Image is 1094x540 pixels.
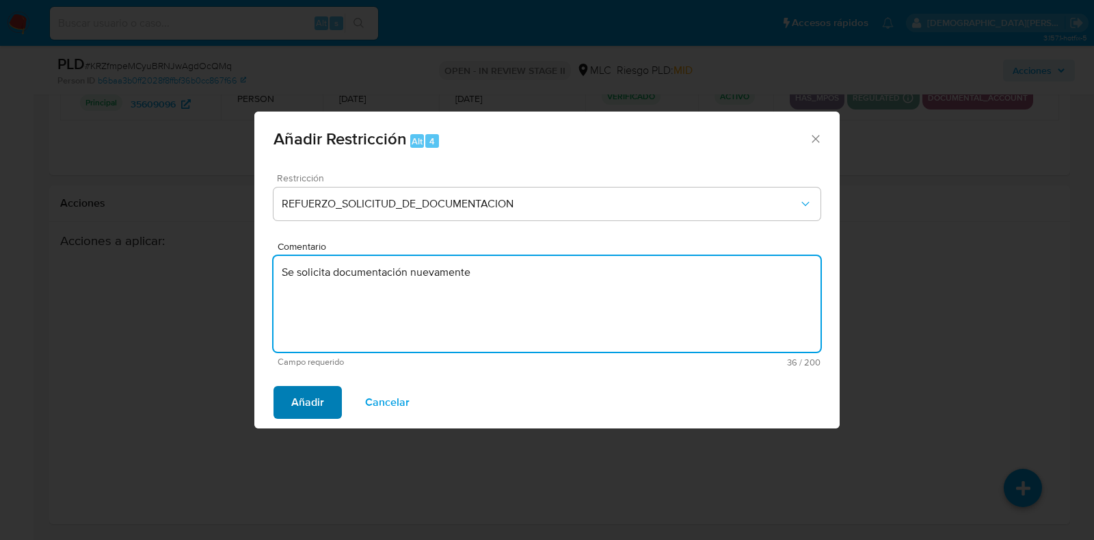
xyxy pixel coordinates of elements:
span: Cancelar [365,387,410,417]
button: Cancelar [347,386,427,419]
button: Añadir [273,386,342,419]
textarea: Se solicita documentación nuevamente [273,256,820,352]
span: Comentario [278,242,825,252]
button: Cerrar ventana [809,132,821,144]
span: Alt [412,135,423,148]
span: REFUERZO_SOLICITUD_DE_DOCUMENTACION [282,197,799,211]
span: Añadir [291,387,324,417]
button: Restriction [273,188,820,220]
span: Restricción [277,173,824,183]
span: 4 [429,135,435,148]
span: Campo requerido [278,357,549,367]
span: Máximo 200 caracteres [549,358,820,367]
span: Añadir Restricción [273,127,407,151]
